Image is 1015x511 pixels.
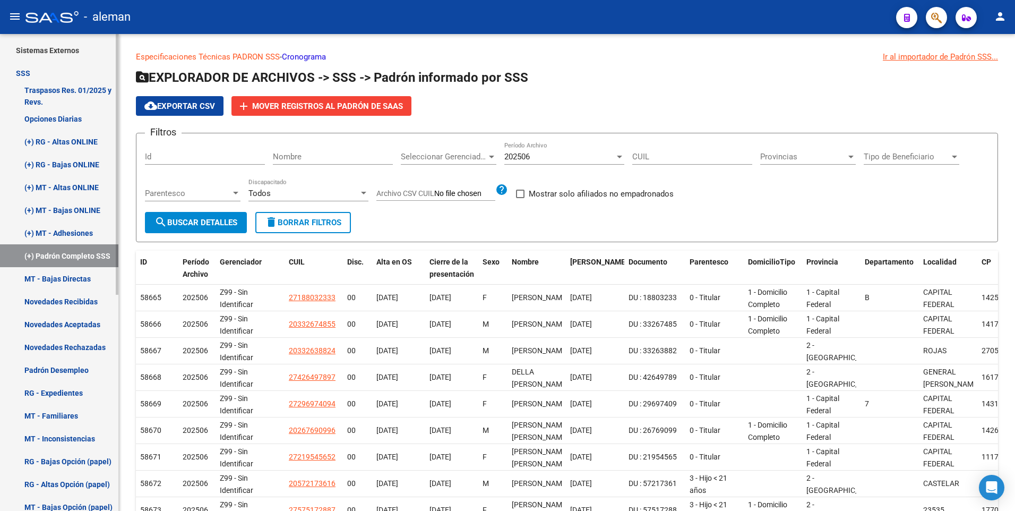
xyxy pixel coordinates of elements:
span: 202506 [183,346,208,355]
span: 27188032333 [289,293,336,302]
span: 0 - Titular [690,373,720,381]
span: [PERSON_NAME] [512,399,569,408]
span: 58671 [140,453,161,461]
span: - aleman [84,5,131,29]
span: Período Archivo [183,258,209,278]
datatable-header-cell: Departamento [861,251,919,286]
span: Z99 - Sin Identificar [220,314,253,335]
input: Archivo CSV CUIL [434,189,495,199]
span: 2 - [GEOGRAPHIC_DATA] [806,341,878,362]
span: 20572173616 [289,479,336,488]
span: [DATE] [429,346,451,355]
span: Borrar Filtros [265,218,341,227]
span: [DATE] [570,373,592,381]
span: 27296974094 [289,399,336,408]
div: 00 [347,292,368,304]
mat-icon: person [994,10,1007,23]
span: 1 - Capital Federal [806,288,839,309]
span: Provincias [760,152,846,161]
div: 00 [347,318,368,330]
span: 1 - Domicilio Completo [748,421,787,441]
span: Z99 - Sin Identificar [220,341,253,362]
span: [DATE] [376,373,398,381]
span: [DATE] [570,346,592,355]
span: 58665 [140,293,161,302]
span: DomicilioTipo [748,258,795,266]
span: 0 - Titular [690,320,720,328]
span: Parentesco [145,189,231,198]
div: 00 [347,398,368,410]
span: 202506 [183,453,208,461]
span: 202506 [183,426,208,435]
button: Exportar CSV [136,96,223,116]
span: Documento [629,258,667,266]
span: [DATE] [376,426,398,435]
span: CAPITAL FEDERAL [923,421,954,441]
datatable-header-cell: Localidad [919,251,977,286]
span: [DATE] [376,346,398,355]
div: 00 [347,371,368,384]
div: 00 [347,451,368,463]
span: 20332638824 [289,346,336,355]
span: M [483,426,489,435]
mat-icon: search [154,216,167,228]
span: 58670 [140,426,161,435]
span: [DATE] [429,453,451,461]
div: 00 [347,478,368,490]
span: [DATE] [429,399,451,408]
span: Todos [248,189,271,198]
span: 58666 [140,320,161,328]
div: 1425 [982,292,1005,304]
span: Archivo CSV CUIL [376,189,434,198]
div: 1431 [982,398,1005,410]
div: 1426 [982,424,1005,437]
datatable-header-cell: CUIL [285,251,343,286]
span: [DATE] [570,293,592,302]
span: Provincia [806,258,838,266]
a: Especificaciones Técnicas PADRON SSS [136,52,280,62]
span: [DATE] [429,373,451,381]
span: Gerenciador [220,258,262,266]
datatable-header-cell: Gerenciador [216,251,285,286]
span: [PERSON_NAME] [512,293,569,302]
span: [DATE] [570,320,592,328]
mat-icon: delete [265,216,278,228]
span: F [483,453,487,461]
span: M [483,320,489,328]
span: GENERAL [PERSON_NAME] [923,368,980,388]
span: [DATE] [429,479,451,488]
span: Alta en OS [376,258,412,266]
span: Buscar Detalles [154,218,237,227]
div: Ir al importador de Padrón SSS... [883,51,998,63]
span: 27219545652 [289,453,336,461]
span: Z99 - Sin Identificar [220,474,253,495]
span: Parentesco [690,258,728,266]
span: Z99 - Sin Identificar [220,421,253,441]
span: F [483,293,487,302]
span: ROJAS [923,346,947,355]
span: Z99 - Sin Identificar [220,447,253,468]
datatable-header-cell: Documento [624,251,685,286]
div: 00 [347,424,368,437]
span: [DATE] [429,320,451,328]
span: [DATE] [376,479,398,488]
span: 20267690996 [289,426,336,435]
span: DU : 26769099 [629,426,677,435]
span: CUIL [289,258,305,266]
div: B [865,292,915,304]
span: [DATE] [429,293,451,302]
datatable-header-cell: Provincia [802,251,861,286]
span: [PERSON_NAME] [PERSON_NAME] [512,447,569,468]
span: [DATE] [570,453,592,461]
span: DU : 18803233 [629,293,677,302]
span: Nombre [512,258,539,266]
span: 1 - Capital Federal [806,421,839,441]
datatable-header-cell: Período Archivo [178,251,216,286]
datatable-header-cell: CP [977,251,1009,286]
span: 2 - [GEOGRAPHIC_DATA] [806,368,878,388]
div: 7 [865,398,915,410]
datatable-header-cell: Cierre de la presentación [425,251,478,286]
span: Sexo [483,258,500,266]
mat-icon: help [495,183,508,196]
span: DU : 33267485 [629,320,677,328]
